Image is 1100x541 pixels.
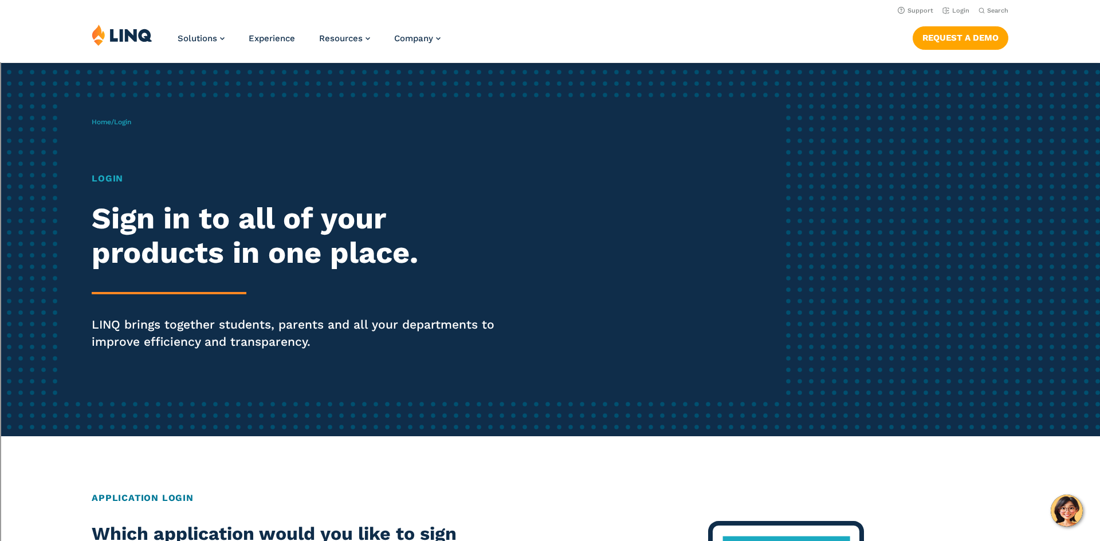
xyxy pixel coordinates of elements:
button: Open Search Bar [979,6,1008,15]
a: Solutions [178,33,225,44]
button: Hello, have a question? Let’s chat. [1051,495,1083,527]
a: Resources [319,33,370,44]
span: Solutions [178,33,217,44]
nav: Button Navigation [913,24,1008,49]
a: Experience [249,33,295,44]
span: Resources [319,33,363,44]
nav: Primary Navigation [178,24,441,62]
span: Company [394,33,433,44]
a: Company [394,33,441,44]
img: LINQ | K‑12 Software [92,24,152,46]
a: Login [942,7,969,14]
a: Support [898,7,933,14]
span: Search [987,7,1008,14]
a: Request a Demo [913,26,1008,49]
